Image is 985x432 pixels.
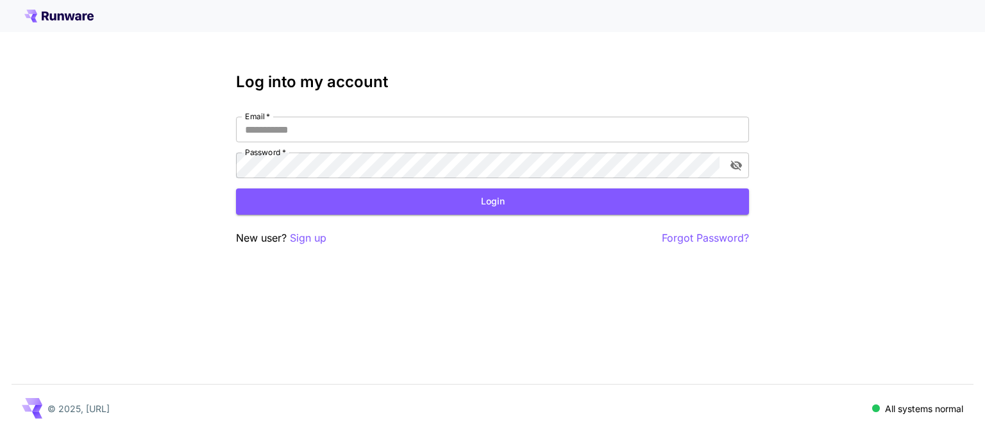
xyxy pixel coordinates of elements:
[662,230,749,246] button: Forgot Password?
[236,188,749,215] button: Login
[47,402,110,415] p: © 2025, [URL]
[885,402,963,415] p: All systems normal
[725,154,748,177] button: toggle password visibility
[236,73,749,91] h3: Log into my account
[245,147,286,158] label: Password
[290,230,326,246] button: Sign up
[236,230,326,246] p: New user?
[245,111,270,122] label: Email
